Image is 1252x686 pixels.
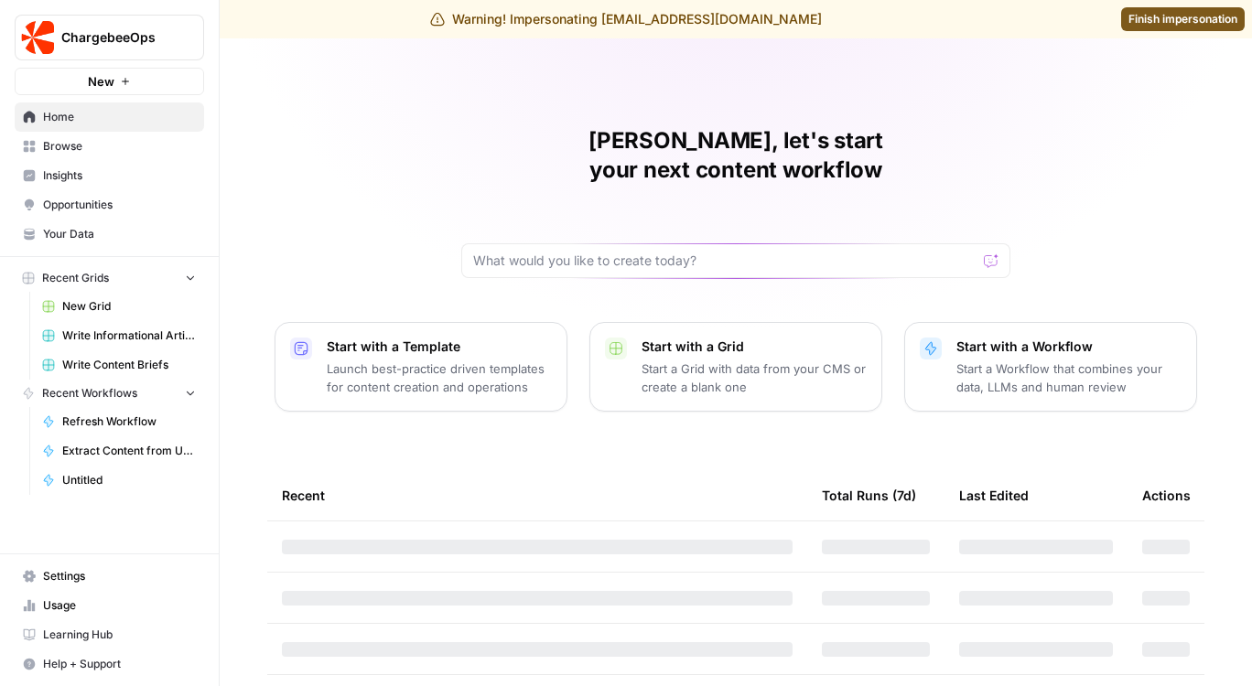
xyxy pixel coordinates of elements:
span: Refresh Workflow [62,413,196,430]
p: Start with a Template [327,338,552,356]
a: Home [15,102,204,132]
p: Start a Workflow that combines your data, LLMs and human review [956,359,1182,396]
img: ChargebeeOps Logo [21,21,54,54]
span: Settings [43,568,196,584]
button: New [15,68,204,95]
span: Browse [43,138,196,155]
div: Actions [1142,470,1191,520]
div: Recent [282,470,793,520]
a: Learning Hub [15,620,204,649]
span: Recent Workflows [42,385,137,402]
div: Warning! Impersonating [EMAIL_ADDRESS][DOMAIN_NAME] [430,10,822,28]
span: Write Informational Articles [62,327,196,344]
button: Recent Workflows [15,380,204,407]
span: New Grid [62,298,196,315]
p: Start with a Workflow [956,338,1182,356]
button: Start with a TemplateLaunch best-practice driven templates for content creation and operations [275,322,567,412]
a: Usage [15,591,204,620]
a: Browse [15,132,204,161]
a: Write Informational Articles [34,321,204,350]
button: Start with a GridStart a Grid with data from your CMS or create a blank one [589,322,882,412]
span: Finish impersonation [1128,11,1237,27]
a: Insights [15,161,204,190]
span: New [88,72,114,91]
span: Insights [43,167,196,184]
span: Usage [43,597,196,614]
h1: [PERSON_NAME], let's start your next content workflow [461,126,1010,185]
span: Your Data [43,226,196,242]
span: Write Content Briefs [62,357,196,373]
a: Refresh Workflow [34,407,204,436]
a: New Grid [34,292,204,321]
input: What would you like to create today? [473,252,977,270]
span: Extract Content from URL [62,443,196,459]
div: Total Runs (7d) [822,470,916,520]
button: Start with a WorkflowStart a Workflow that combines your data, LLMs and human review [904,322,1197,412]
button: Help + Support [15,649,204,679]
a: Your Data [15,220,204,249]
span: ChargebeeOps [61,28,172,47]
span: Home [43,109,196,125]
p: Start with a Grid [642,338,867,356]
span: Opportunities [43,197,196,213]
button: Workspace: ChargebeeOps [15,15,204,60]
a: Opportunities [15,190,204,220]
a: Settings [15,562,204,591]
a: Untitled [34,466,204,495]
a: Extract Content from URL [34,436,204,466]
div: Last Edited [959,470,1029,520]
span: Recent Grids [42,270,109,286]
button: Recent Grids [15,264,204,292]
span: Untitled [62,472,196,488]
a: Finish impersonation [1121,7,1245,31]
p: Start a Grid with data from your CMS or create a blank one [642,359,867,396]
p: Launch best-practice driven templates for content creation and operations [327,359,552,396]
a: Write Content Briefs [34,350,204,380]
span: Help + Support [43,656,196,672]
span: Learning Hub [43,627,196,643]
